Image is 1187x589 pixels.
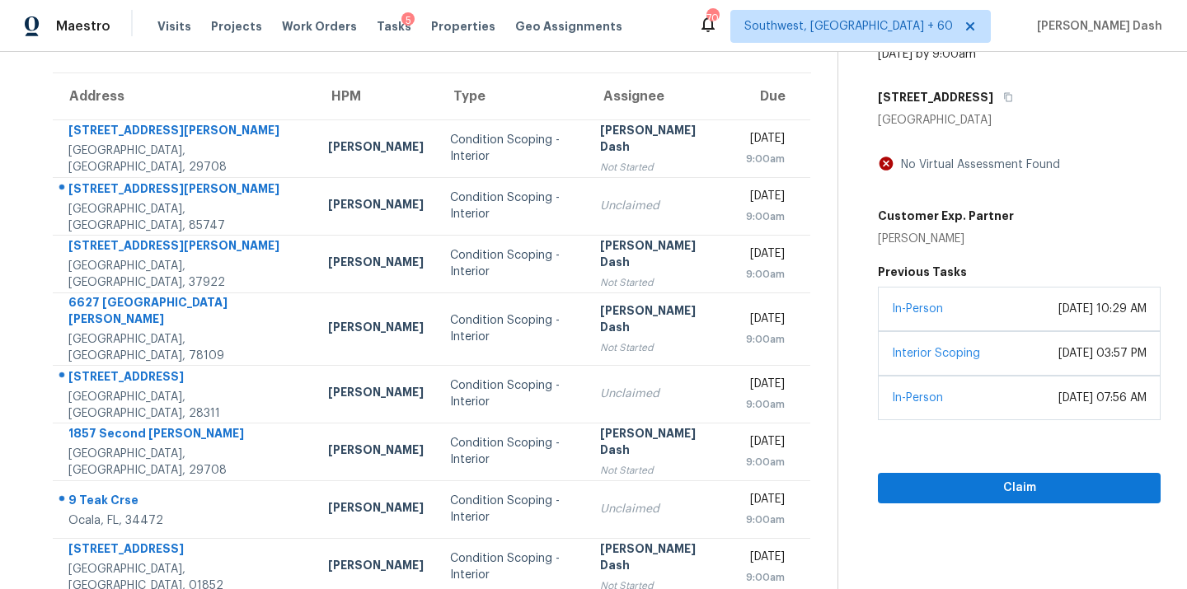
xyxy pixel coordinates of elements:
[878,231,1014,247] div: [PERSON_NAME]
[878,473,1161,503] button: Claim
[328,384,424,404] div: [PERSON_NAME]
[878,112,1161,129] div: [GEOGRAPHIC_DATA]
[68,425,302,446] div: 1857 Second [PERSON_NAME]
[744,454,785,470] div: 9:00am
[744,266,785,283] div: 9:00am
[878,89,993,105] h5: [STREET_ADDRESS]
[328,499,424,520] div: [PERSON_NAME]
[894,157,1060,173] div: No Virtual Assessment Found
[600,237,719,274] div: [PERSON_NAME] Dash
[600,159,719,175] div: Not Started
[328,442,424,462] div: [PERSON_NAME]
[211,18,262,35] span: Projects
[450,247,574,280] div: Condition Scoping - Interior
[706,10,718,26] div: 709
[1058,301,1147,317] div: [DATE] 10:29 AM
[600,198,719,214] div: Unclaimed
[450,312,574,345] div: Condition Scoping - Interior
[891,478,1147,498] span: Claim
[1058,390,1147,406] div: [DATE] 07:56 AM
[68,294,302,331] div: 6627 [GEOGRAPHIC_DATA][PERSON_NAME]
[68,258,302,291] div: [GEOGRAPHIC_DATA], [GEOGRAPHIC_DATA], 37922
[744,188,785,208] div: [DATE]
[68,512,302,529] div: Ocala, FL, 34472
[744,245,785,266] div: [DATE]
[68,237,302,258] div: [STREET_ADDRESS][PERSON_NAME]
[328,319,424,339] div: [PERSON_NAME]
[744,433,785,454] div: [DATE]
[878,155,894,172] img: Artifact Not Present Icon
[731,73,810,119] th: Due
[68,331,302,364] div: [GEOGRAPHIC_DATA], [GEOGRAPHIC_DATA], 78109
[68,492,302,512] div: 9 Teak Crse
[744,569,785,586] div: 9:00am
[878,208,1014,224] h5: Customer Exp. Partner
[68,540,302,561] div: [STREET_ADDRESS]
[450,132,574,165] div: Condition Scoping - Interior
[68,201,302,234] div: [GEOGRAPHIC_DATA], [GEOGRAPHIC_DATA], 85747
[450,189,574,222] div: Condition Scoping - Interior
[450,435,574,468] div: Condition Scoping - Interior
[56,18,110,35] span: Maestro
[450,377,574,410] div: Condition Scoping - Interior
[744,311,785,331] div: [DATE]
[431,18,495,35] span: Properties
[1058,345,1147,362] div: [DATE] 03:57 PM
[744,512,785,528] div: 9:00am
[600,425,719,462] div: [PERSON_NAME] Dash
[744,130,785,151] div: [DATE]
[328,254,424,274] div: [PERSON_NAME]
[282,18,357,35] span: Work Orders
[328,196,424,217] div: [PERSON_NAME]
[600,540,719,577] div: [PERSON_NAME] Dash
[744,549,785,569] div: [DATE]
[744,491,785,512] div: [DATE]
[68,368,302,389] div: [STREET_ADDRESS]
[600,462,719,479] div: Not Started
[68,122,302,143] div: [STREET_ADDRESS][PERSON_NAME]
[1030,18,1162,35] span: [PERSON_NAME] Dash
[892,348,980,359] a: Interior Scoping
[68,180,302,201] div: [STREET_ADDRESS][PERSON_NAME]
[600,501,719,517] div: Unclaimed
[600,339,719,356] div: Not Started
[600,274,719,291] div: Not Started
[68,446,302,479] div: [GEOGRAPHIC_DATA], [GEOGRAPHIC_DATA], 29708
[328,557,424,577] div: [PERSON_NAME]
[744,396,785,413] div: 9:00am
[450,550,574,583] div: Condition Scoping - Interior
[401,12,415,29] div: 5
[892,392,943,404] a: In-Person
[157,18,191,35] span: Visits
[744,18,953,35] span: Southwest, [GEOGRAPHIC_DATA] + 60
[878,46,976,63] div: [DATE] by 9:00am
[744,331,785,348] div: 9:00am
[515,18,622,35] span: Geo Assignments
[437,73,587,119] th: Type
[744,208,785,225] div: 9:00am
[600,302,719,339] div: [PERSON_NAME] Dash
[744,376,785,396] div: [DATE]
[53,73,315,119] th: Address
[68,389,302,422] div: [GEOGRAPHIC_DATA], [GEOGRAPHIC_DATA], 28311
[377,21,411,32] span: Tasks
[878,264,1161,280] h5: Previous Tasks
[328,138,424,159] div: [PERSON_NAME]
[68,143,302,175] div: [GEOGRAPHIC_DATA], [GEOGRAPHIC_DATA], 29708
[744,151,785,167] div: 9:00am
[450,493,574,526] div: Condition Scoping - Interior
[600,122,719,159] div: [PERSON_NAME] Dash
[892,303,943,315] a: In-Person
[587,73,732,119] th: Assignee
[600,386,719,402] div: Unclaimed
[315,73,437,119] th: HPM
